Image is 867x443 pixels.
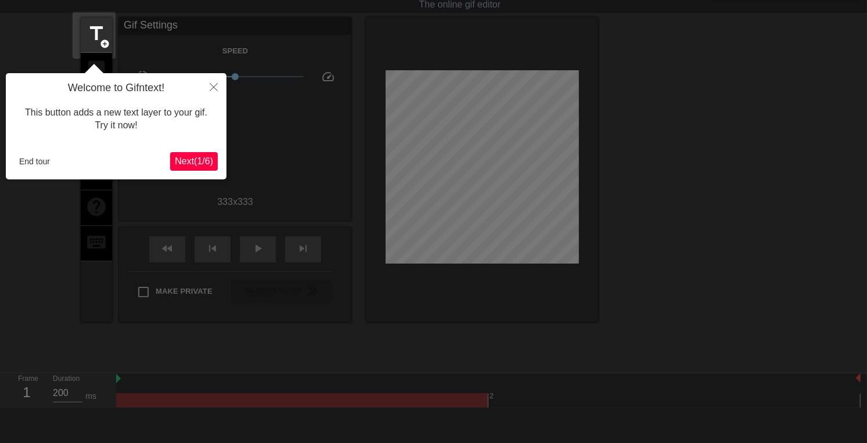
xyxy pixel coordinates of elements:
[15,95,218,144] div: This button adds a new text layer to your gif. Try it now!
[170,152,218,171] button: Next
[201,73,226,100] button: Close
[175,156,213,166] span: Next ( 1 / 6 )
[15,153,55,170] button: End tour
[15,82,218,95] h4: Welcome to Gifntext!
